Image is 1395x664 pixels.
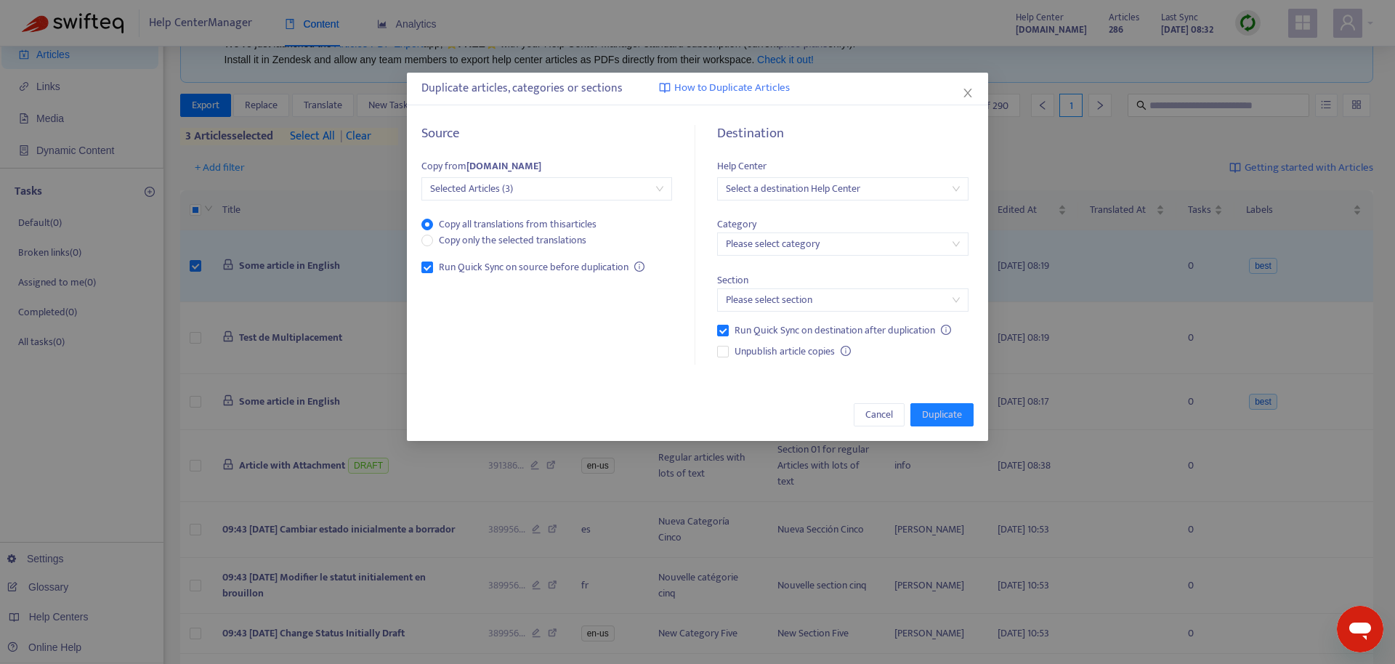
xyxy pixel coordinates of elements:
[674,80,790,97] span: How to Duplicate Articles
[433,259,634,275] span: Run Quick Sync on source before duplication
[729,323,941,339] span: Run Quick Sync on destination after duplication
[717,158,767,174] span: Help Center
[841,346,851,356] span: info-circle
[421,158,541,174] span: Copy from
[717,216,756,232] span: Category
[729,344,841,360] span: Unpublish article copies
[421,80,974,97] div: Duplicate articles, categories or sections
[941,325,951,335] span: info-circle
[421,126,672,142] h5: Source
[865,407,893,423] span: Cancel
[433,232,592,248] span: Copy only the selected translations
[854,403,905,426] button: Cancel
[466,158,541,174] strong: [DOMAIN_NAME]
[717,272,748,288] span: Section
[717,126,968,142] h5: Destination
[634,262,644,272] span: info-circle
[659,82,671,94] img: image-link
[659,80,790,97] a: How to Duplicate Articles
[960,85,976,101] button: Close
[433,216,602,232] span: Copy all translations from this articles
[1337,606,1383,652] iframe: Button to launch messaging window
[430,178,663,200] span: Selected Articles (3)
[962,87,974,99] span: close
[910,403,974,426] button: Duplicate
